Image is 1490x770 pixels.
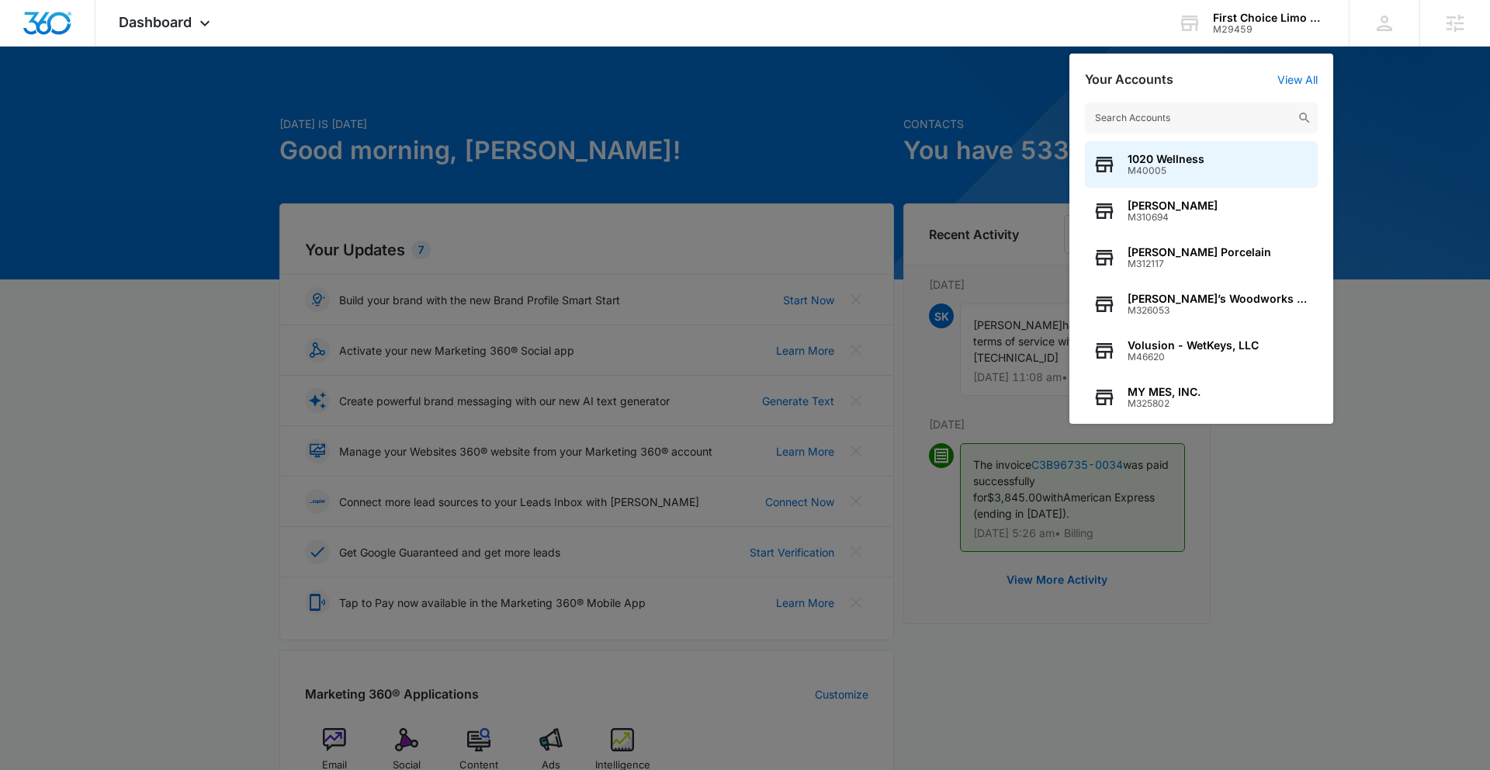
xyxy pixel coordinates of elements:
[1277,73,1318,86] a: View All
[1128,258,1271,269] span: M312117
[1213,12,1326,24] div: account name
[1085,234,1318,281] button: [PERSON_NAME] PorcelainM312117
[1128,398,1201,409] span: M325802
[1213,24,1326,35] div: account id
[1085,72,1173,87] h2: Your Accounts
[1128,165,1204,176] span: M40005
[1128,386,1201,398] span: MY MES, INC.
[1128,305,1310,316] span: M326053
[119,14,192,30] span: Dashboard
[1128,246,1271,258] span: [PERSON_NAME] Porcelain
[1128,199,1218,212] span: [PERSON_NAME]
[1128,352,1259,362] span: M46620
[1085,328,1318,374] button: Volusion - WetKeys, LLCM46620
[1085,281,1318,328] button: [PERSON_NAME]’s Woodworks & DiscountsM326053
[1128,212,1218,223] span: M310694
[1085,102,1318,134] input: Search Accounts
[1085,141,1318,188] button: 1020 WellnessM40005
[1085,374,1318,421] button: MY MES, INC.M325802
[1128,293,1310,305] span: [PERSON_NAME]’s Woodworks & Discounts
[1128,339,1259,352] span: Volusion - WetKeys, LLC
[1085,188,1318,234] button: [PERSON_NAME]M310694
[1128,153,1204,165] span: 1020 Wellness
